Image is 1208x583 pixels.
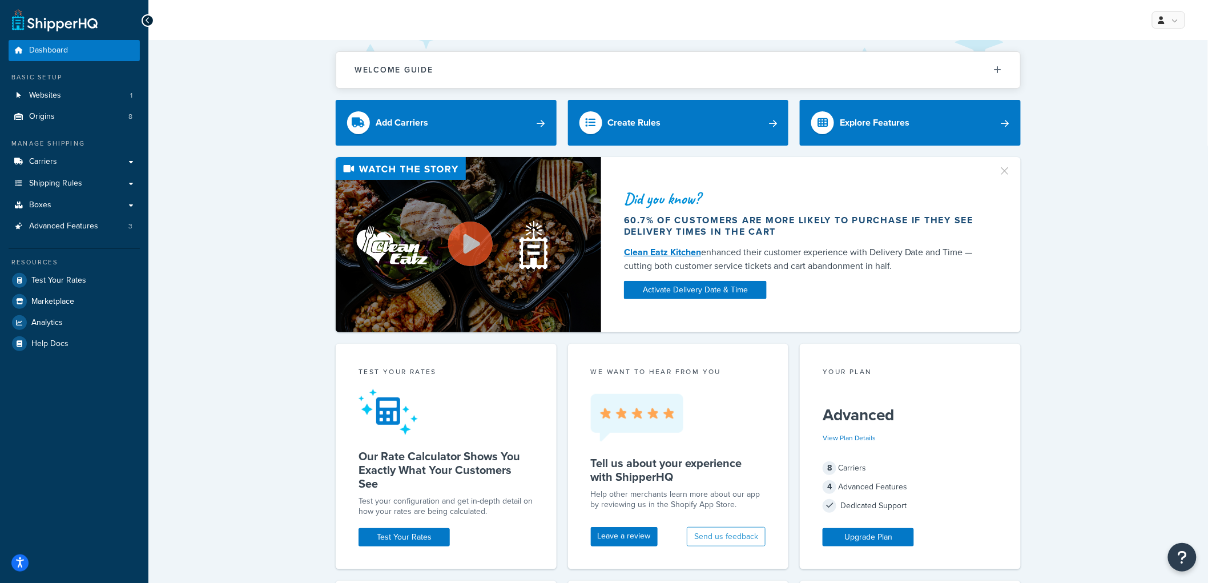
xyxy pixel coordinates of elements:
h2: Welcome Guide [355,66,433,74]
span: Dashboard [29,46,68,55]
p: Help other merchants learn more about our app by reviewing us in the Shopify App Store. [591,489,766,510]
div: Test your rates [359,367,534,380]
h5: Tell us about your experience with ShipperHQ [591,456,766,484]
p: we want to hear from you [591,367,766,377]
span: Analytics [31,318,63,328]
a: Websites1 [9,85,140,106]
button: Open Resource Center [1168,543,1197,572]
span: 1 [130,91,132,100]
a: Help Docs [9,333,140,354]
span: Shipping Rules [29,179,82,188]
a: Advanced Features3 [9,216,140,237]
div: Test your configuration and get in-depth detail on how your rates are being calculated. [359,496,534,517]
div: Did you know? [624,191,985,207]
a: View Plan Details [823,433,876,443]
h5: Advanced [823,406,998,424]
span: Websites [29,91,61,100]
span: Marketplace [31,297,74,307]
button: Send us feedback [687,527,766,546]
span: 3 [128,222,132,231]
div: Carriers [823,460,998,476]
div: Basic Setup [9,73,140,82]
a: Clean Eatz Kitchen [624,246,701,259]
a: Activate Delivery Date & Time [624,281,767,299]
span: Advanced Features [29,222,98,231]
a: Explore Features [800,100,1021,146]
span: Boxes [29,200,51,210]
img: Video thumbnail [336,157,601,332]
a: Leave a review [591,527,658,546]
a: Analytics [9,312,140,333]
span: Carriers [29,157,57,167]
div: 60.7% of customers are more likely to purchase if they see delivery times in the cart [624,215,985,238]
a: Origins8 [9,106,140,127]
a: Create Rules [568,100,789,146]
span: Test Your Rates [31,276,86,286]
button: Welcome Guide [336,52,1020,88]
div: Explore Features [840,115,909,131]
a: Add Carriers [336,100,557,146]
a: Test Your Rates [359,528,450,546]
a: Boxes [9,195,140,216]
a: Shipping Rules [9,173,140,194]
a: Marketplace [9,291,140,312]
div: Manage Shipping [9,139,140,148]
a: Test Your Rates [9,270,140,291]
span: Help Docs [31,339,69,349]
div: Create Rules [608,115,661,131]
div: Advanced Features [823,479,998,495]
div: Resources [9,258,140,267]
li: Websites [9,85,140,106]
span: 8 [823,461,836,475]
li: Advanced Features [9,216,140,237]
div: Add Carriers [376,115,428,131]
a: Upgrade Plan [823,528,914,546]
div: enhanced their customer experience with Delivery Date and Time — cutting both customer service ti... [624,246,985,273]
div: Dedicated Support [823,498,998,514]
a: Carriers [9,151,140,172]
span: Origins [29,112,55,122]
h5: Our Rate Calculator Shows You Exactly What Your Customers See [359,449,534,490]
span: 4 [823,480,836,494]
span: 8 [128,112,132,122]
li: Origins [9,106,140,127]
div: Your Plan [823,367,998,380]
a: Dashboard [9,40,140,61]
